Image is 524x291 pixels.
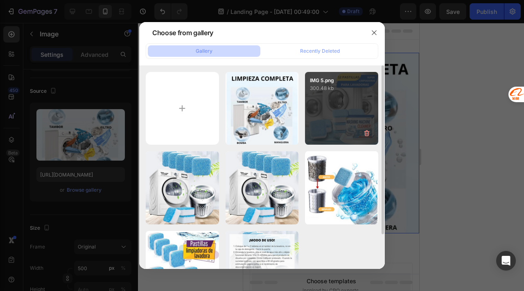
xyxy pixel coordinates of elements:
[152,28,213,38] div: Choose from gallery
[226,151,299,224] img: image
[300,47,340,55] div: Recently Deleted
[306,151,377,224] img: image
[226,72,298,145] img: image
[146,151,219,224] img: image
[148,45,260,57] button: Gallery
[7,235,46,244] span: Add section
[310,84,373,92] p: 300.48 kb
[264,45,376,57] button: Recently Deleted
[310,77,373,84] p: IMG 5.png
[10,18,28,26] div: Image
[196,47,212,55] div: Gallery
[496,251,516,271] div: Open Intercom Messenger
[52,4,117,12] span: iPhone 15 Pro Max ( 430 px)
